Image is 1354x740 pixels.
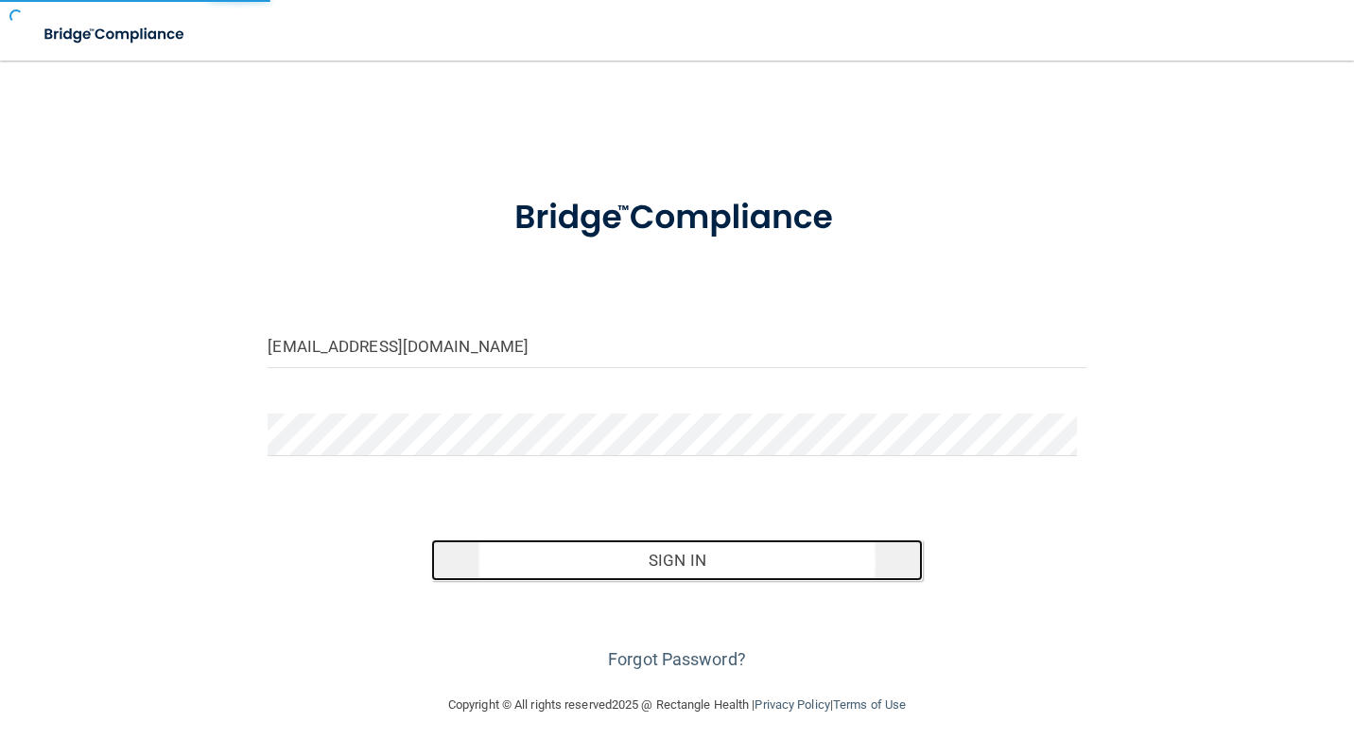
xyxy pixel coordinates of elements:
img: bridge_compliance_login_screen.278c3ca4.svg [479,174,875,262]
input: Email [268,326,1085,368]
div: Copyright © All rights reserved 2025 @ Rectangle Health | | [332,675,1022,735]
button: Sign In [431,539,922,581]
img: bridge_compliance_login_screen.278c3ca4.svg [28,15,202,54]
a: Terms of Use [833,697,906,712]
a: Forgot Password? [608,649,746,669]
a: Privacy Policy [755,697,829,712]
